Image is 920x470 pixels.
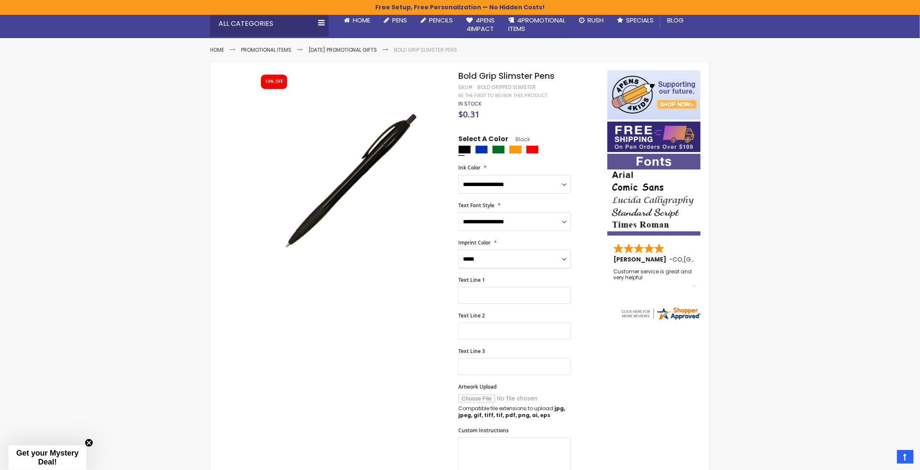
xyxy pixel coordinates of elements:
[210,11,329,36] div: All Categories
[620,306,701,321] img: 4pens.com widget logo
[394,47,457,53] li: Bold Grip Slimster Pens
[508,136,530,143] span: Black
[475,145,488,154] div: Blue
[353,16,370,25] span: Home
[458,312,485,319] span: Text Line 2
[508,16,565,33] span: 4PROMOTIONAL ITEMS
[392,16,407,25] span: Pens
[414,11,460,30] a: Pencils
[458,405,565,419] strong: jpg, jpeg, gif, tiff, tif, pdf, png, ai, eps
[669,255,746,264] span: - ,
[458,145,471,154] div: Black
[429,16,453,25] span: Pencils
[458,100,482,107] div: Availability
[572,11,610,30] a: Rush
[660,11,690,30] a: Blog
[458,405,571,419] p: Compatible file extensions to upload:
[458,348,485,355] span: Text Line 3
[308,46,377,53] a: [DATE] Promotional Gifts
[626,16,654,25] span: Specials
[460,11,502,39] a: 4Pens4impact
[502,11,572,39] a: 4PROMOTIONALITEMS
[607,122,701,152] img: Free shipping on orders over $199
[667,16,684,25] span: Blog
[458,239,490,246] span: Imprint Color
[458,383,496,390] span: Artwork Upload
[85,439,93,447] button: Close teaser
[613,269,696,287] div: Customer service is great and very helpful
[458,70,554,82] span: Bold Grip Slimster Pens
[613,255,669,264] span: [PERSON_NAME]
[673,255,682,264] span: CO
[210,46,224,53] a: Home
[458,83,474,91] strong: SKU
[466,16,495,33] span: 4Pens 4impact
[458,164,480,171] span: Ink Color
[458,108,479,120] span: $0.31
[620,316,701,323] a: 4pens.com certificate URL
[458,276,485,284] span: Text Line 1
[526,145,539,154] div: Red
[458,100,482,107] span: In stock
[607,70,701,120] img: 4pens 4 kids
[16,449,78,466] span: Get your Mystery Deal!
[684,255,746,264] span: [GEOGRAPHIC_DATA]
[509,145,522,154] div: Orange
[458,427,509,434] span: Custom Instructions
[253,83,447,276] img: bold_gripped_slimster_side_black_1.jpg
[337,11,377,30] a: Home
[897,450,914,464] a: Top
[458,202,494,209] span: Text Font Style
[607,154,701,236] img: font-personalization-examples
[265,79,283,85] div: 10% OFF
[8,445,86,470] div: Get your Mystery Deal!Close teaser
[241,46,291,53] a: Promotional Items
[492,145,505,154] div: Green
[587,16,604,25] span: Rush
[458,92,547,99] a: Be the first to review this product
[477,84,536,91] div: Bold Gripped Slimster
[458,134,508,146] span: Select A Color
[610,11,660,30] a: Specials
[377,11,414,30] a: Pens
